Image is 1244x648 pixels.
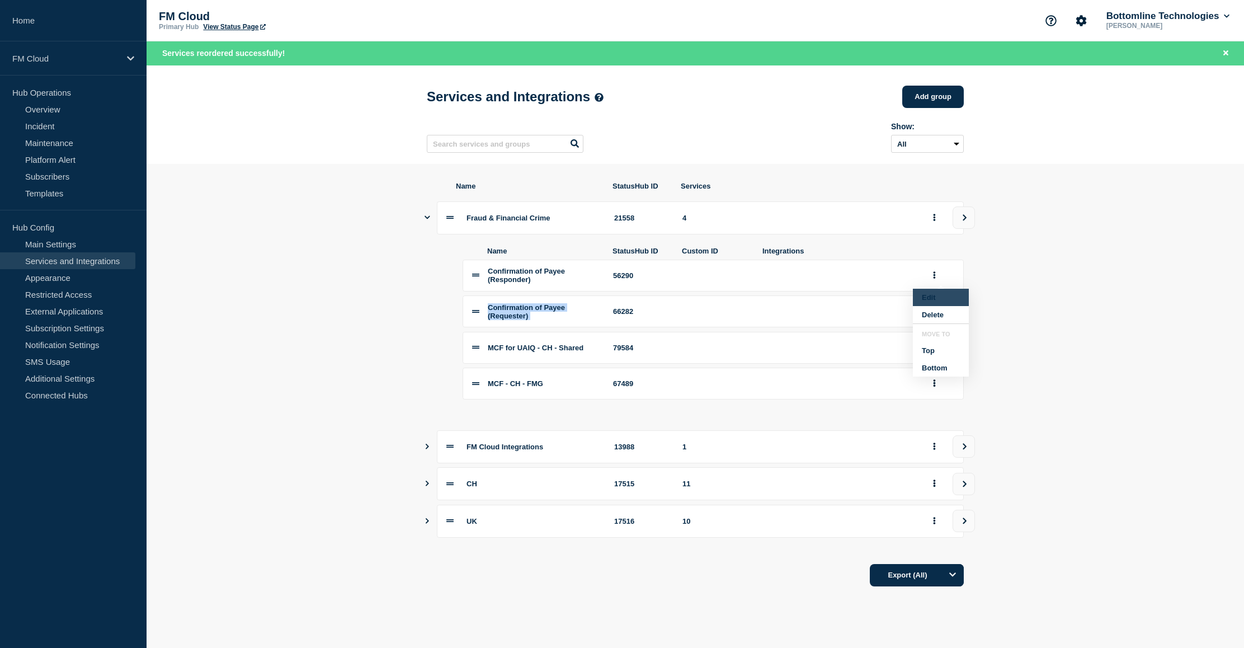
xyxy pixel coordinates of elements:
[913,331,969,342] li: Move to
[425,201,430,234] button: Show services
[682,214,914,222] div: 4
[682,480,914,488] div: 11
[891,135,964,153] select: Archived
[1069,9,1093,32] button: Account settings
[1039,9,1063,32] button: Support
[927,209,941,227] button: group actions
[927,267,941,284] button: group actions
[427,89,604,105] h1: Services and Integrations
[913,342,969,359] button: Top
[488,303,565,320] span: Confirmation of Payee (Requester)
[466,214,550,222] span: Fraud & Financial Crime
[488,379,543,388] span: MCF - CH - FMG
[927,438,941,456] button: group actions
[614,480,669,488] div: 17515
[488,344,583,352] span: MCF for UAIQ - CH - Shared
[927,475,941,492] button: group actions
[488,267,565,284] span: Confirmation of Payee (Responder)
[913,289,969,306] button: Edit
[12,54,120,63] p: FM Cloud
[927,513,941,530] button: group actions
[902,86,964,108] button: Add group
[953,473,975,495] button: view group
[681,182,915,190] span: Services
[613,271,669,280] div: 56290
[614,517,669,525] div: 17516
[159,10,383,23] p: FM Cloud
[613,344,669,352] div: 79584
[941,564,964,586] button: Options
[487,247,599,255] span: Name
[162,49,285,58] span: Services reordered successfully!
[456,182,599,190] span: Name
[913,359,969,377] button: Bottom
[613,307,669,316] div: 66282
[913,306,969,323] button: Delete
[682,247,749,255] span: Custom ID
[427,135,583,153] input: Search services and groups
[614,214,669,222] div: 21558
[953,510,975,532] button: view group
[425,467,430,500] button: Show services
[614,443,669,451] div: 13988
[1104,22,1221,30] p: [PERSON_NAME]
[159,23,199,31] p: Primary Hub
[612,247,668,255] span: StatusHub ID
[466,480,477,488] span: CH
[1219,47,1233,60] button: Close banner
[891,122,964,131] div: Show:
[203,23,265,31] a: View Status Page
[466,443,543,451] span: FM Cloud Integrations
[612,182,667,190] span: StatusHub ID
[953,435,975,458] button: view group
[682,517,914,525] div: 10
[762,247,915,255] span: Integrations
[1104,11,1232,22] button: Bottomline Technologies
[682,443,914,451] div: 1
[425,430,430,463] button: Show services
[953,206,975,229] button: view group
[927,375,941,392] button: group actions
[870,564,964,586] button: Export (All)
[425,505,430,538] button: Show services
[466,517,477,525] span: UK
[613,379,669,388] div: 67489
